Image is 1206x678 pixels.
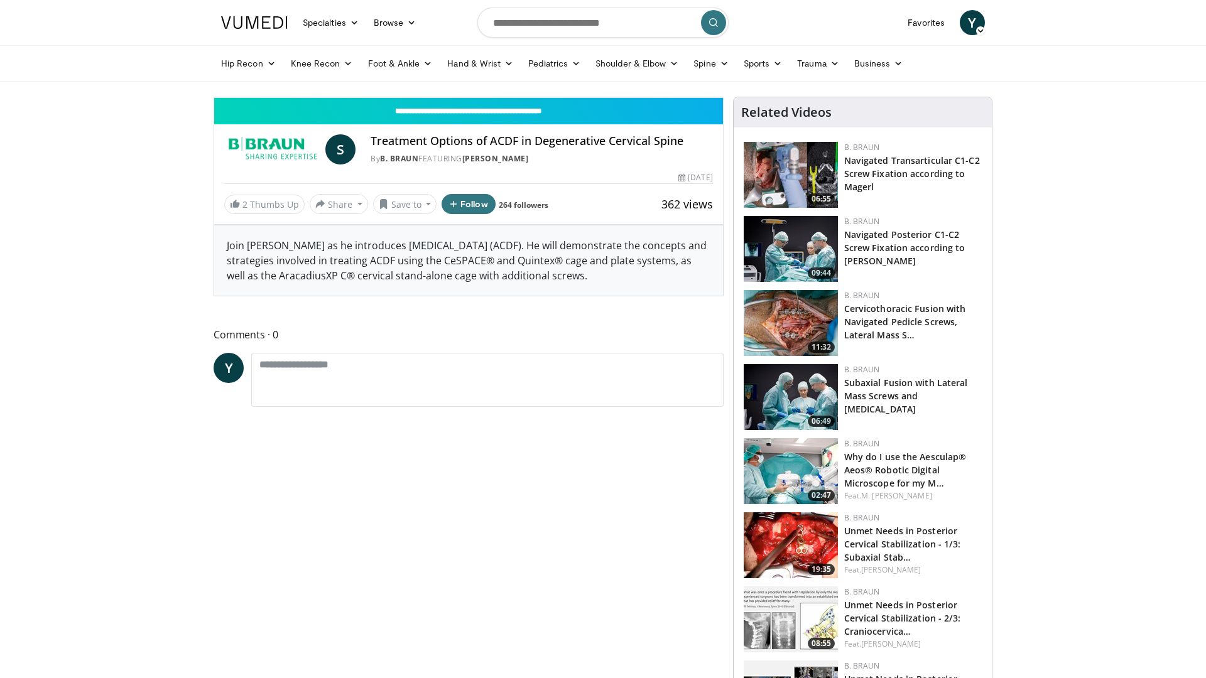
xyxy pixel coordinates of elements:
h4: Related Videos [741,105,832,120]
a: B. Braun [844,438,879,449]
span: 19:35 [808,564,835,575]
a: B. Braun [844,290,879,301]
button: Follow [442,194,496,214]
a: Shoulder & Elbow [588,51,686,76]
span: Comments 0 [214,326,724,343]
input: Search topics, interventions [477,8,729,38]
a: [PERSON_NAME] [861,638,921,649]
span: 11:32 [808,342,835,353]
video-js: Video Player [214,97,723,98]
a: 09:44 [744,216,838,282]
a: Foot & Ankle [361,51,440,76]
a: 2 Thumbs Up [224,195,305,214]
a: Y [214,353,244,383]
a: B. Braun [844,216,879,227]
a: Favorites [900,10,952,35]
a: B. Braun [844,512,879,523]
a: Unmet Needs in Posterior Cervical Stabilization - 2/3: Craniocervica… [844,599,961,637]
div: Feat. [844,638,982,650]
a: Pediatrics [521,51,588,76]
span: 2 [242,198,247,210]
a: Knee Recon [283,51,361,76]
h4: Treatment Options of ACDF in Degenerative Cervical Spine [371,134,712,148]
img: 14c2e441-0343-4af7-a441-cf6cc92191f7.jpg.150x105_q85_crop-smart_upscale.jpg [744,216,838,282]
a: Sports [736,51,790,76]
a: M. [PERSON_NAME] [861,490,932,501]
a: Navigated Posterior C1-C2 Screw Fixation according to [PERSON_NAME] [844,229,965,267]
a: 11:32 [744,290,838,356]
div: Feat. [844,564,982,576]
a: Browse [366,10,424,35]
a: Unmet Needs in Posterior Cervical Stabilization - 1/3: Subaxial Stab… [844,525,961,563]
a: Specialties [295,10,366,35]
a: 19:35 [744,512,838,578]
button: Save to [373,194,437,214]
a: Subaxial Fusion with Lateral Mass Screws and [MEDICAL_DATA] [844,377,968,415]
span: 09:44 [808,267,835,279]
a: Why do I use the Aesculap® Aeos® Robotic Digital Microscope for my M… [844,451,967,489]
a: Cervicothoracic Fusion with Navigated Pedicle Screws, Lateral Mass S… [844,303,966,341]
a: [PERSON_NAME] [462,153,529,164]
span: 02:47 [808,490,835,501]
img: B. Braun [224,134,320,164]
a: B. Braun [844,586,879,597]
a: Spine [686,51,736,76]
img: VuMedi Logo [221,16,288,29]
img: d7edaa70-cf86-4a85-99b9-dc038229caed.jpg.150x105_q85_crop-smart_upscale.jpg [744,364,838,430]
span: 06:49 [808,416,835,427]
a: Business [847,51,911,76]
a: B. Braun [844,660,879,671]
a: Y [960,10,985,35]
span: 362 views [661,196,713,212]
img: bfb5d0ba-b998-490f-b0a2-6986b05ad918.150x105_q85_crop-smart_upscale.jpg [744,512,838,578]
a: B. Braun [380,153,418,164]
a: Trauma [790,51,847,76]
a: Hip Recon [214,51,283,76]
img: 6d0a6991-30f3-43fa-90ab-bde9227a7696.150x105_q85_crop-smart_upscale.jpg [744,586,838,652]
a: S [325,134,356,164]
img: 48a1d132-3602-4e24-8cc1-5313d187402b.jpg.150x105_q85_crop-smart_upscale.jpg [744,290,838,356]
span: 08:55 [808,638,835,649]
a: [PERSON_NAME] [861,564,921,575]
a: 08:55 [744,586,838,652]
a: 264 followers [499,200,548,210]
a: 02:47 [744,438,838,504]
div: Feat. [844,490,982,502]
a: 06:49 [744,364,838,430]
div: By FEATURING [371,153,712,164]
img: f8410e01-fc31-46c0-a1b2-4166cf12aee9.jpg.150x105_q85_crop-smart_upscale.jpg [744,142,838,208]
button: Share [310,194,368,214]
span: 06:55 [808,193,835,205]
div: [DATE] [678,172,712,183]
div: Join [PERSON_NAME] as he introduces [MEDICAL_DATA] (ACDF). He will demonstrate the concepts and s... [214,225,723,296]
a: Hand & Wrist [440,51,521,76]
a: Navigated Transarticular C1-C2 Screw Fixation according to Magerl [844,154,980,193]
img: c4232074-7937-4477-a25c-82cc213bced6.150x105_q85_crop-smart_upscale.jpg [744,438,838,504]
a: B. Braun [844,364,879,375]
a: 06:55 [744,142,838,208]
a: B. Braun [844,142,879,153]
